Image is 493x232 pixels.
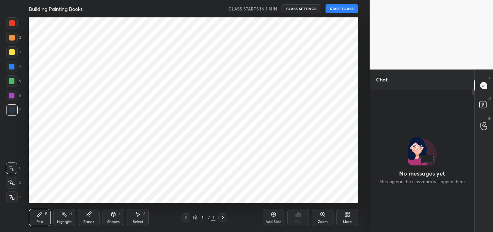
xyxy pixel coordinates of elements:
div: X [6,177,21,189]
p: T [489,75,491,81]
p: Chat [370,70,393,89]
div: 7 [6,104,21,116]
div: Z [6,191,21,203]
p: G [488,116,491,121]
div: 3 [6,46,21,58]
div: 1 [6,17,21,29]
div: P [45,212,47,216]
h4: Building Painting Books [29,5,83,12]
h5: CLASS STARTS IN 1 MIN [228,5,277,12]
button: CLASS SETTINGS [282,4,321,13]
div: Add Slide [266,220,282,224]
div: 2 [6,32,21,43]
div: Highlight [57,220,72,224]
button: START CLASS [326,4,358,13]
div: H [69,212,72,216]
div: 5 [6,75,21,87]
div: 6 [6,90,21,101]
div: Shapes [107,220,119,224]
div: More [343,220,352,224]
div: Select [133,220,143,224]
div: Eraser [83,220,94,224]
div: 1 [211,214,215,221]
div: / [208,215,210,220]
div: S [143,212,145,216]
div: 4 [6,61,21,72]
p: D [488,96,491,101]
div: L [119,212,121,216]
div: Pen [36,220,43,224]
div: 1 [199,215,206,220]
div: C [6,163,21,174]
div: Zoom [318,220,328,224]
